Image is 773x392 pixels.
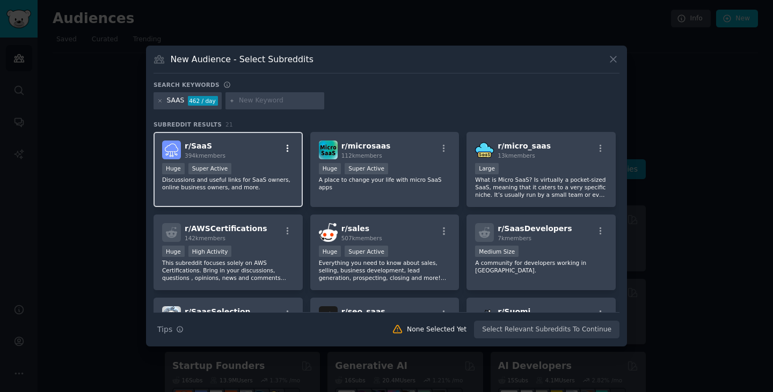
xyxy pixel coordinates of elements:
span: r/ micro_saas [498,142,551,150]
h3: Search keywords [154,81,220,88]
div: Medium Size [475,246,519,257]
span: r/ Suomi [498,307,530,316]
span: r/ SaasDevelopers [498,224,572,233]
span: 112k members [341,152,382,159]
div: None Selected Yet [407,325,466,335]
h3: New Audience - Select Subreddits [171,54,313,65]
div: Huge [319,246,341,257]
span: 21 [225,121,233,128]
img: SaaS [162,140,181,159]
div: Huge [162,163,185,174]
span: 7k members [498,235,531,241]
div: Super Active [345,246,388,257]
div: Huge [162,246,185,257]
div: Huge [319,163,341,174]
img: micro_saas [475,140,494,159]
img: SaasSelection [162,306,181,325]
div: Large [475,163,499,174]
span: r/ AWSCertifications [185,224,267,233]
span: 13k members [498,152,535,159]
input: New Keyword [239,96,320,106]
div: High Activity [188,246,232,257]
span: r/ sales [341,224,369,233]
p: This subreddit focuses solely on AWS Certifications. Bring in your discussions, questions , opini... [162,259,294,282]
p: Everything you need to know about sales, selling, business development, lead generation, prospect... [319,259,451,282]
div: Super Active [345,163,388,174]
span: 394k members [185,152,225,159]
span: r/ SaaS [185,142,212,150]
img: sales [319,223,338,242]
p: Discussions and useful links for SaaS owners, online business owners, and more. [162,176,294,191]
span: 507k members [341,235,382,241]
button: Tips [154,320,187,339]
img: microsaas [319,140,338,159]
span: Tips [157,324,172,335]
img: seo_saas [319,306,338,325]
span: r/ microsaas [341,142,391,150]
span: r/ seo_saas [341,307,385,316]
img: Suomi [475,306,494,325]
span: Subreddit Results [154,121,222,128]
p: A place to change your life with micro SaaS apps [319,176,451,191]
span: 142k members [185,235,225,241]
div: SAAS [167,96,185,106]
span: r/ SaasSelection [185,307,251,316]
p: A community for developers working in [GEOGRAPHIC_DATA]. [475,259,607,274]
div: 462 / day [188,96,218,106]
div: Super Active [188,163,232,174]
p: What is Micro SaaS? Is virtually a pocket-sized SaaS, meaning that it caters to a very specific n... [475,176,607,198]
